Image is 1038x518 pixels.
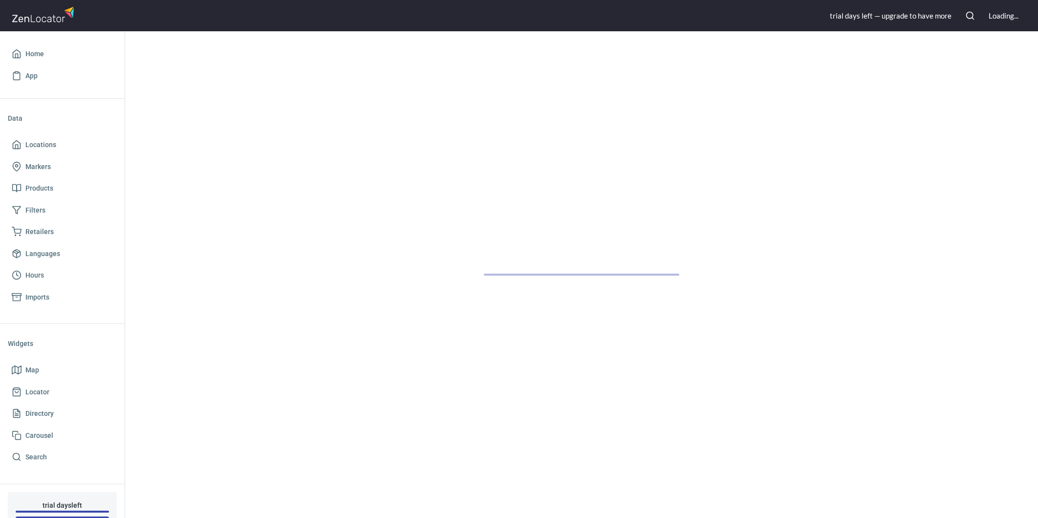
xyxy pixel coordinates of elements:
[25,48,44,60] span: Home
[8,156,117,178] a: Markers
[8,177,117,199] a: Products
[8,243,117,265] a: Languages
[8,221,117,243] a: Retailers
[8,332,117,355] li: Widgets
[25,408,54,420] span: Directory
[8,264,117,286] a: Hours
[8,359,117,381] a: Map
[12,4,77,25] img: zenlocator
[8,403,117,425] a: Directory
[25,364,39,376] span: Map
[25,430,53,442] span: Carousel
[8,446,117,468] a: Search
[830,11,951,21] div: trial day s left — upgrade to have more
[25,70,38,82] span: App
[8,134,117,156] a: Locations
[8,425,117,447] a: Carousel
[25,139,56,151] span: Locations
[8,199,117,221] a: Filters
[989,11,1018,21] div: Loading...
[25,386,49,398] span: Locator
[25,248,60,260] span: Languages
[16,500,109,511] h6: trial day s left
[8,286,117,308] a: Imports
[8,381,117,403] a: Locator
[8,43,117,65] a: Home
[25,204,45,216] span: Filters
[25,451,47,463] span: Search
[25,182,53,194] span: Products
[959,5,981,26] button: Search
[25,226,54,238] span: Retailers
[8,65,117,87] a: App
[25,291,49,303] span: Imports
[8,107,117,130] li: Data
[25,161,51,173] span: Markers
[25,269,44,281] span: Hours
